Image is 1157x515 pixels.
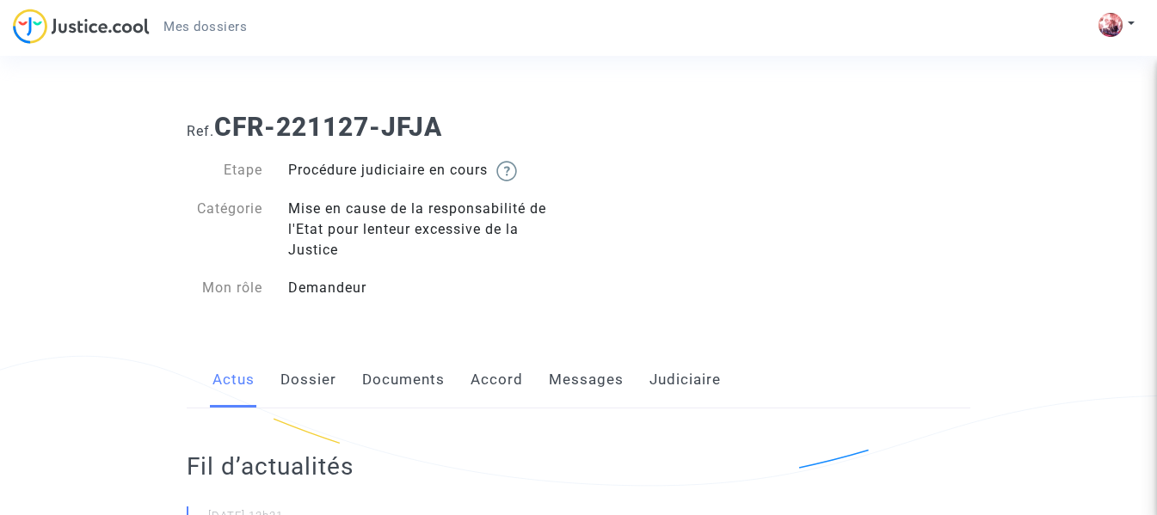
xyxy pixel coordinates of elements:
[174,199,275,261] div: Catégorie
[1099,13,1123,37] img: ALm5wu3frF6ZY-9ANGjt5x9hdryLpH9dg-Y0nwR0hXX4=s96-c
[214,112,442,142] b: CFR-221127-JFJA
[150,14,261,40] a: Mes dossiers
[187,451,657,481] h2: Fil d’actualités
[275,278,579,298] div: Demandeur
[362,352,445,408] a: Documents
[174,160,275,181] div: Etape
[549,352,624,408] a: Messages
[187,123,214,139] span: Ref.
[163,19,247,34] span: Mes dossiers
[280,352,336,408] a: Dossier
[212,352,255,408] a: Actus
[275,199,579,261] div: Mise en cause de la responsabilité de l'Etat pour lenteur excessive de la Justice
[275,160,579,181] div: Procédure judiciaire en cours
[649,352,721,408] a: Judiciaire
[496,161,517,181] img: help.svg
[13,9,150,44] img: jc-logo.svg
[174,278,275,298] div: Mon rôle
[471,352,523,408] a: Accord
